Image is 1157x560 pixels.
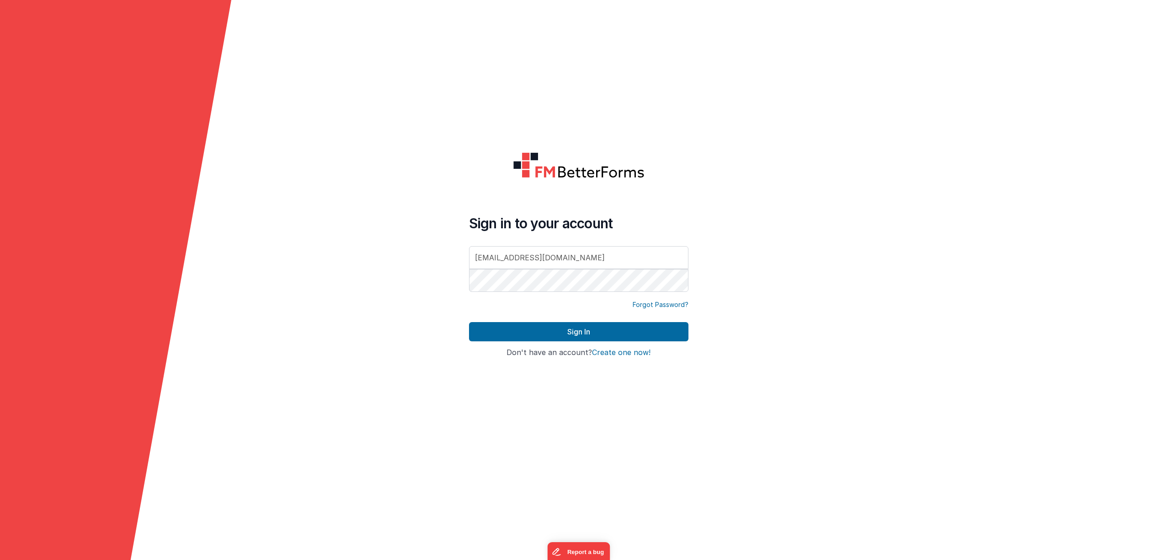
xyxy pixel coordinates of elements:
[633,300,688,309] a: Forgot Password?
[469,246,688,269] input: Email Address
[469,349,688,357] h4: Don't have an account?
[469,322,688,341] button: Sign In
[469,215,688,232] h4: Sign in to your account
[592,349,650,357] button: Create one now!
